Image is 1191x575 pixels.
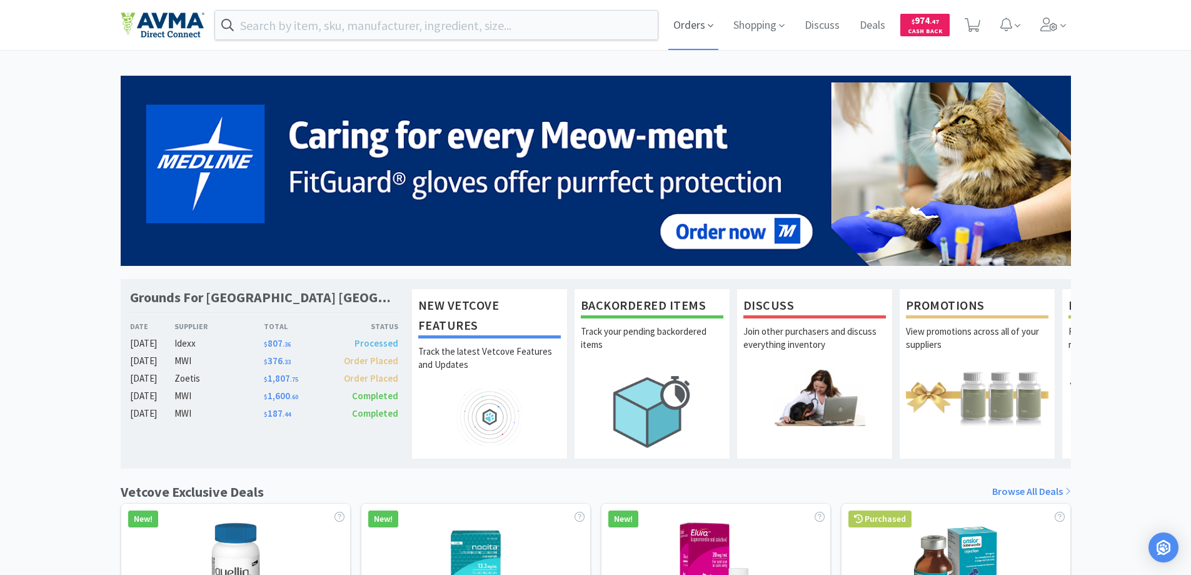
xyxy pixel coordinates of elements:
[800,20,845,31] a: Discuss
[264,393,268,401] span: $
[290,375,298,384] span: . 75
[352,390,398,402] span: Completed
[581,369,723,454] img: hero_backorders.png
[264,390,298,402] span: 1,600
[121,12,204,38] img: e4e33dab9f054f5782a47901c742baa9_102.png
[130,336,175,351] div: [DATE]
[283,410,291,419] span: . 44
[906,369,1048,425] img: hero_promotions.png
[900,8,950,42] a: $974.47Cash Back
[581,295,723,318] h1: Backordered Items
[215,11,658,39] input: Search by item, sku, manufacturer, ingredient, size...
[912,14,939,26] span: 974
[743,369,886,425] img: hero_discuss.png
[418,389,561,445] img: hero_feature_roadmap.png
[344,355,398,367] span: Order Placed
[354,337,398,349] span: Processed
[418,295,561,338] h1: New Vetcove Features
[574,288,730,459] a: Backordered ItemsTrack your pending backordered items
[130,371,399,386] a: [DATE]Zoetis$1,807.75Order Placed
[264,372,298,384] span: 1,807
[174,371,264,386] div: Zoetis
[736,288,893,459] a: DiscussJoin other purchasers and discuss everything inventory
[283,358,291,366] span: . 33
[264,355,291,367] span: 376
[290,393,298,401] span: . 60
[743,325,886,369] p: Join other purchasers and discuss everything inventory
[581,325,723,369] p: Track your pending backordered items
[130,406,175,421] div: [DATE]
[130,406,399,421] a: [DATE]MWI$187.44Completed
[130,320,175,332] div: Date
[992,484,1071,500] a: Browse All Deals
[264,340,268,349] span: $
[264,358,268,366] span: $
[411,288,568,459] a: New Vetcove FeaturesTrack the latest Vetcove Features and Updates
[174,320,264,332] div: Supplier
[130,389,175,404] div: [DATE]
[930,18,939,26] span: . 47
[352,407,398,419] span: Completed
[264,410,268,419] span: $
[906,325,1048,369] p: View promotions across all of your suppliers
[283,340,291,349] span: . 36
[130,354,175,369] div: [DATE]
[743,295,886,318] h1: Discuss
[130,336,399,351] a: [DATE]Idexx$807.36Processed
[130,389,399,404] a: [DATE]MWI$1,600.60Completed
[264,375,268,384] span: $
[418,345,561,389] p: Track the latest Vetcove Features and Updates
[174,354,264,369] div: MWI
[264,320,331,332] div: Total
[1148,532,1178,562] div: Open Intercom Messenger
[906,295,1048,318] h1: Promotions
[130,354,399,369] a: [DATE]MWI$376.33Order Placed
[264,337,291,349] span: 807
[344,372,398,384] span: Order Placed
[912,18,915,26] span: $
[121,76,1071,266] img: 5b85490d2c9a43ef9873369d65f5cc4c_481.png
[121,481,264,503] h1: Vetcove Exclusive Deals
[130,288,399,307] h1: Grounds For [GEOGRAPHIC_DATA] [GEOGRAPHIC_DATA]
[264,407,291,419] span: 187
[130,371,175,386] div: [DATE]
[174,389,264,404] div: MWI
[331,320,399,332] div: Status
[174,336,264,351] div: Idexx
[855,20,890,31] a: Deals
[174,406,264,421] div: MWI
[908,28,942,36] span: Cash Back
[899,288,1055,459] a: PromotionsView promotions across all of your suppliers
